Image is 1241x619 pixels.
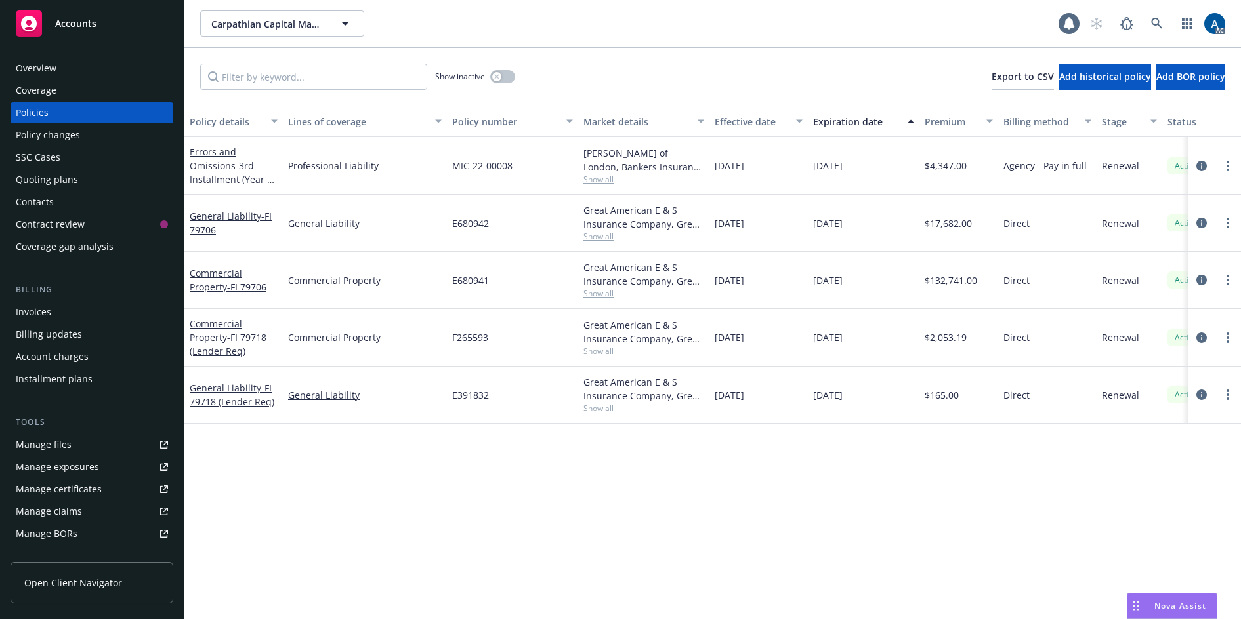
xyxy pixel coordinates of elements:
a: Accounts [11,5,173,42]
span: Active [1173,160,1199,172]
div: Policy changes [16,125,80,146]
span: $132,741.00 [925,273,977,287]
div: Policies [16,102,49,123]
span: Manage exposures [11,456,173,477]
button: Expiration date [808,106,919,137]
div: Policy details [190,115,263,129]
div: Manage claims [16,501,82,522]
div: Installment plans [16,369,93,389]
span: [DATE] [813,388,843,402]
button: Policy number [447,106,578,137]
span: E391832 [452,388,489,402]
span: Agency - Pay in full [1003,159,1087,172]
div: Account charges [16,346,89,367]
span: E680941 [452,273,489,287]
a: Search [1144,10,1170,37]
span: Add BOR policy [1156,70,1225,83]
a: Coverage gap analysis [11,236,173,257]
span: [DATE] [715,388,744,402]
span: E680942 [452,216,489,230]
a: SSC Cases [11,147,173,168]
a: Invoices [11,302,173,323]
div: Summary of insurance [16,546,116,567]
span: Active [1173,217,1199,229]
a: circleInformation [1194,387,1209,403]
a: Billing updates [11,324,173,345]
img: photo [1204,13,1225,34]
span: Show all [583,231,704,242]
div: Great American E & S Insurance Company, Great American Insurance Group, InsureTrust [583,260,704,288]
span: Show all [583,288,704,299]
div: Billing updates [16,324,82,345]
span: [DATE] [813,330,843,344]
a: Manage certificates [11,479,173,500]
a: more [1220,387,1236,403]
a: General Liability [288,216,442,230]
div: Manage exposures [16,456,99,477]
span: - FI 79706 [227,281,266,293]
div: Overview [16,58,56,79]
span: [DATE] [813,159,843,172]
span: Direct [1003,330,1030,344]
a: circleInformation [1194,158,1209,174]
div: Contract review [16,214,85,235]
a: more [1220,330,1236,346]
div: Great American E & S Insurance Company, Great American Insurance Group [583,318,704,346]
a: Summary of insurance [11,546,173,567]
a: Contacts [11,191,173,212]
span: Renewal [1102,216,1139,230]
a: Manage BORs [11,523,173,544]
div: Billing method [1003,115,1077,129]
button: Effective date [709,106,808,137]
span: Direct [1003,273,1030,287]
div: [PERSON_NAME] of London, Bankers Insurance Service [583,146,704,174]
span: Add historical policy [1059,70,1151,83]
button: Add BOR policy [1156,64,1225,90]
div: Tools [11,416,173,429]
span: [DATE] [715,330,744,344]
div: SSC Cases [16,147,60,168]
div: Manage BORs [16,523,77,544]
span: $2,053.19 [925,330,967,344]
a: Commercial Property [288,330,442,344]
a: General Liability [288,388,442,402]
a: Manage claims [11,501,173,522]
a: circleInformation [1194,330,1209,346]
span: F265593 [452,330,488,344]
span: Direct [1003,388,1030,402]
span: Show all [583,403,704,414]
div: Great American E & S Insurance Company, Great American Insurance Group [583,375,704,403]
div: Drag to move [1127,593,1144,618]
a: Policy changes [11,125,173,146]
span: Renewal [1102,388,1139,402]
button: Export to CSV [992,64,1054,90]
span: Open Client Navigator [24,576,122,589]
a: Switch app [1174,10,1200,37]
a: Errors and Omissions [190,146,272,199]
div: Coverage [16,80,56,101]
div: Market details [583,115,690,129]
span: $4,347.00 [925,159,967,172]
span: Active [1173,332,1199,344]
a: Coverage [11,80,173,101]
span: [DATE] [813,273,843,287]
a: Overview [11,58,173,79]
button: Premium [919,106,998,137]
span: Accounts [55,18,96,29]
button: Add historical policy [1059,64,1151,90]
div: Expiration date [813,115,900,129]
div: Contacts [16,191,54,212]
span: [DATE] [813,216,843,230]
a: Commercial Property [190,267,266,293]
span: Show all [583,346,704,357]
span: Direct [1003,216,1030,230]
div: Manage certificates [16,479,102,500]
a: more [1220,272,1236,288]
span: Active [1173,389,1199,401]
a: Installment plans [11,369,173,389]
span: Renewal [1102,330,1139,344]
a: Report a Bug [1114,10,1140,37]
span: Export to CSV [992,70,1054,83]
a: more [1220,158,1236,174]
span: - 3rd Installment (Year 3 of 3) [190,159,274,199]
